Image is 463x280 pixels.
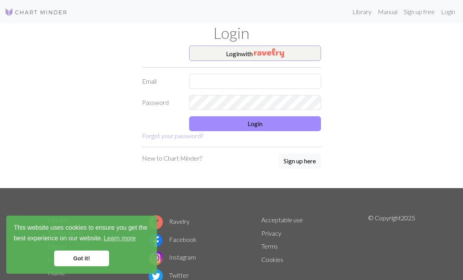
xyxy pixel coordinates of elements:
a: Terms [261,242,278,250]
button: Login [189,116,321,131]
a: learn more about cookies [102,232,137,244]
a: Login [438,4,458,20]
a: dismiss cookie message [54,251,109,266]
img: Ravelry logo [149,215,163,229]
a: Library [349,4,375,20]
p: New to Chart Minder? [142,154,202,163]
h1: Login [43,24,420,42]
a: Ravelry [149,218,190,225]
a: Instagram [149,253,196,261]
a: Sign up free [401,4,438,20]
label: Email [137,74,184,89]
span: This website uses cookies to ensure you get the best experience on our website. [14,223,149,244]
a: Twitter [149,271,189,279]
a: Home [48,269,65,276]
div: cookieconsent [6,216,157,274]
button: Loginwith [189,46,321,61]
a: Cookies [261,256,283,263]
a: Facebook [149,236,197,243]
a: Acceptable use [261,216,303,223]
label: Password [137,95,184,110]
img: Logo [5,7,67,17]
a: Forgot your password? [142,132,203,139]
a: Sign up here [279,154,321,169]
a: Privacy [261,229,281,237]
button: Sign up here [279,154,321,168]
img: Ravelry [254,48,284,58]
a: Manual [375,4,401,20]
